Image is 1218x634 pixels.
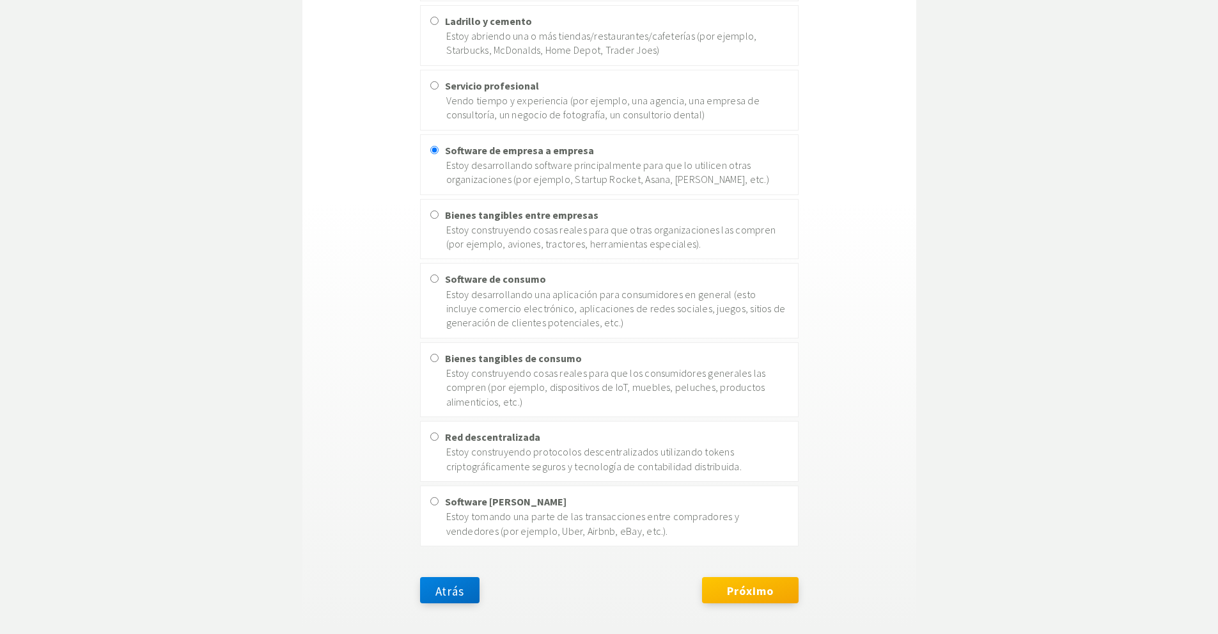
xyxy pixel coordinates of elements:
[446,445,742,472] font: Estoy construyendo protocolos descentralizados utilizando tokens criptográficamente seguros y tec...
[702,577,798,603] button: Próximo
[430,210,439,219] input: Bienes tangibles entre empresasEstoy construyendo cosas reales para que otras organizaciones las ...
[727,583,774,598] font: Próximo
[445,352,582,365] font: Bienes tangibles de consumo
[445,144,594,157] font: Software de empresa a empresa
[445,431,540,443] font: Red descentralizada
[445,79,539,92] font: Servicio profesional
[446,94,760,121] font: Vendo tiempo y experiencia (por ejemplo, una agencia, una empresa de consultoría, un negocio de f...
[430,81,439,90] input: Servicio profesionalVendo tiempo y experiencia (por ejemplo, una agencia, una empresa de consulto...
[446,159,769,186] font: Estoy desarrollando software principalmente para que lo utilicen otras organizaciones (por ejempl...
[446,367,766,408] font: Estoy construyendo cosas reales para que los consumidores generales las compren (por ejemplo, dis...
[430,274,439,283] input: Software de consumoEstoy desarrollando una aplicación para consumidores en general (esto incluye ...
[445,15,532,28] font: Ladrillo y cemento
[420,577,480,603] button: Atrás
[430,146,439,154] input: Software de empresa a empresaEstoy desarrollando software principalmente para que lo utilicen otr...
[430,432,439,441] input: Red descentralizadaEstoy construyendo protocolos descentralizados utilizando tokens criptográfica...
[445,209,598,221] font: Bienes tangibles entre empresas
[430,354,439,362] input: Bienes tangibles de consumoEstoy construyendo cosas reales para que los consumidores generales la...
[435,583,465,599] font: Atrás
[446,223,776,250] font: Estoy construyendo cosas reales para que otras organizaciones las compren (por ejemplo, aviones, ...
[445,273,546,285] font: Software de consumo
[446,510,739,537] font: Estoy tomando una parte de las transacciones entre compradores y vendedores (por ejemplo, Uber, A...
[430,17,439,25] input: Ladrillo y cementoEstoy abriendo una o más tiendas/restaurantes/cafeterías (por ejemplo, Starbuck...
[446,288,786,329] font: Estoy desarrollando una aplicación para consumidores en general (esto incluye comercio electrónic...
[445,495,566,508] font: Software [PERSON_NAME]
[430,497,439,505] input: Software [PERSON_NAME]Estoy tomando una parte de las transacciones entre compradores y vendedores...
[446,29,757,56] font: Estoy abriendo una o más tiendas/restaurantes/cafeterías (por ejemplo, Starbucks, McDonalds, Home...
